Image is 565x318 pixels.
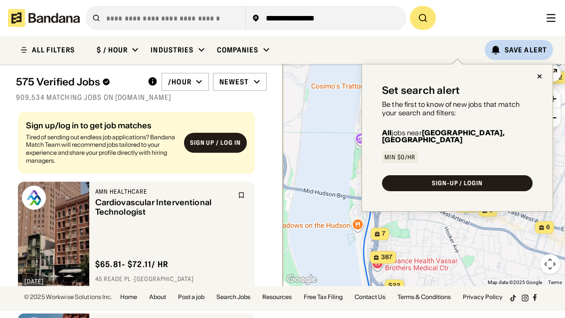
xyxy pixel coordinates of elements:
[548,280,562,285] a: Terms (opens in new tab)
[16,76,140,88] div: 575 Verified Jobs
[489,206,493,215] span: 5
[546,223,550,232] span: 6
[285,273,318,286] a: Open this area in Google Maps (opens a new window)
[190,139,241,147] div: Sign up / Log in
[262,294,292,300] a: Resources
[381,230,385,238] span: 7
[382,84,460,96] div: Set search alert
[219,77,249,86] div: Newest
[22,186,46,210] img: AMN Healthcare logo
[149,294,166,300] a: About
[97,45,128,54] div: $ / hour
[488,280,542,285] span: Map data ©2025 Google
[95,188,232,196] div: AMN Healthcare
[26,133,176,164] div: Tired of sending out endless job applications? Bandana Match Team will recommend jobs tailored to...
[178,294,204,300] a: Post a job
[304,294,343,300] a: Free Tax Filing
[285,273,318,286] img: Google
[355,294,385,300] a: Contact Us
[151,45,193,54] div: Industries
[382,128,391,137] b: All
[382,100,533,117] div: Be the first to know of new jobs that match your search and filters:
[559,73,563,82] span: 2
[26,121,176,129] div: Sign up/log in to get job matches
[216,294,250,300] a: Search Jobs
[432,180,483,186] div: SIGN-UP / LOGIN
[95,276,249,284] div: 45 Reade Pl · [GEOGRAPHIC_DATA]
[8,9,80,27] img: Bandana logotype
[397,294,451,300] a: Terms & Conditions
[540,254,560,274] button: Map camera controls
[168,77,191,86] div: /hour
[382,129,533,143] div: jobs near
[32,46,75,53] div: ALL FILTERS
[24,279,44,285] div: [DATE]
[95,198,232,217] div: Cardiovascular Interventional Technologist
[384,154,415,160] div: Min $0/hr
[24,294,112,300] div: © 2025 Workwise Solutions Inc.
[16,108,267,318] div: grid
[95,259,169,270] div: $ 65.81 - $72.11 / hr
[388,282,400,289] span: $22
[463,294,503,300] a: Privacy Policy
[380,253,392,262] span: 387
[505,45,547,54] div: Save Alert
[382,128,505,144] b: [GEOGRAPHIC_DATA], [GEOGRAPHIC_DATA]
[16,93,267,102] div: 909,534 matching jobs on [DOMAIN_NAME]
[217,45,259,54] div: Companies
[120,294,137,300] a: Home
